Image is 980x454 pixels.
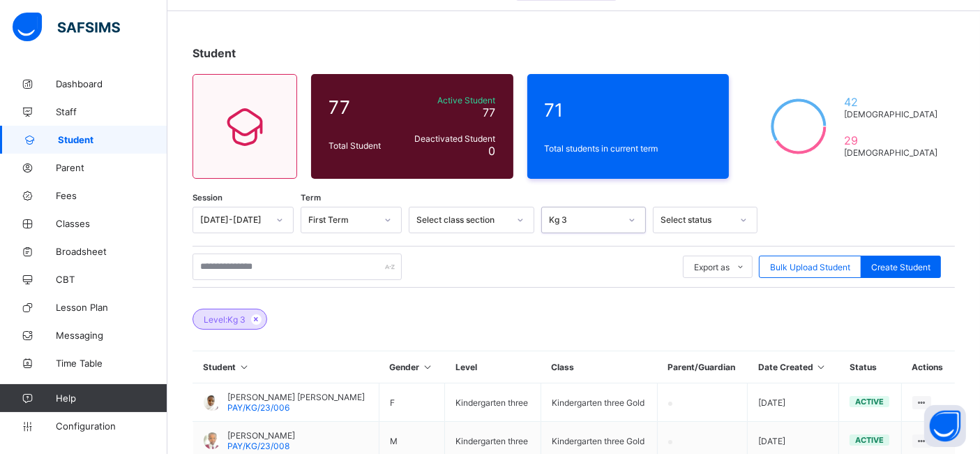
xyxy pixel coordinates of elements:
img: safsims [13,13,120,42]
span: Student [193,46,236,60]
span: Time Table [56,358,167,369]
th: Status [839,351,902,383]
td: F [379,383,445,422]
span: Messaging [56,330,167,341]
span: Export as [694,262,730,272]
span: [DEMOGRAPHIC_DATA] [844,147,937,158]
span: PAY/KG/23/008 [227,441,289,451]
th: Actions [902,351,955,383]
span: [PERSON_NAME] [PERSON_NAME] [227,392,365,402]
span: active [855,397,884,407]
i: Sort in Ascending Order [421,362,433,372]
td: [DATE] [748,383,839,422]
span: 42 [844,95,937,109]
span: Help [56,393,167,404]
span: Student [58,134,167,145]
i: Sort in Ascending Order [815,362,827,372]
div: Select status [661,215,732,226]
div: [DATE]-[DATE] [200,215,268,226]
span: [PERSON_NAME] [227,430,295,441]
span: [DEMOGRAPHIC_DATA] [844,109,937,119]
span: Staff [56,106,167,117]
th: Class [541,351,657,383]
span: Classes [56,218,167,229]
div: First Term [308,215,376,226]
span: 29 [844,133,937,147]
th: Student [193,351,379,383]
th: Parent/Guardian [657,351,747,383]
span: Lesson Plan [56,302,167,313]
span: Create Student [871,262,930,272]
span: Parent [56,162,167,173]
td: Kindergarten three [445,383,541,422]
button: Open asap [924,405,966,447]
th: Level [445,351,541,383]
span: Level: Kg 3 [204,314,246,325]
span: Total students in current term [545,143,712,154]
span: active [855,435,884,445]
span: CBT [56,274,167,285]
span: Active Student [406,95,496,105]
span: Bulk Upload Student [770,262,850,272]
th: Date Created [748,351,839,383]
div: Select class section [416,215,508,226]
span: 77 [329,96,399,118]
span: Term [301,193,321,203]
th: Gender [379,351,445,383]
span: 77 [483,105,496,119]
span: 0 [489,144,496,158]
span: 71 [545,99,712,121]
span: Configuration [56,420,167,432]
span: Session [193,193,223,203]
div: Kg 3 [549,215,620,226]
span: Deactivated Student [406,133,496,144]
div: Total Student [325,137,402,154]
span: Dashboard [56,78,167,89]
span: PAY/KG/23/006 [227,402,289,413]
td: Kindergarten three Gold [541,383,657,422]
i: Sort in Ascending Order [239,362,250,372]
span: Fees [56,190,167,201]
span: Broadsheet [56,246,167,257]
